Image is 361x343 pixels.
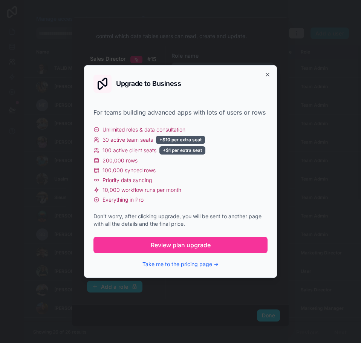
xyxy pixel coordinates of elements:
[93,237,268,253] button: Review plan upgrade
[151,240,211,250] span: Review plan upgrade
[102,147,156,154] span: 100 active client seats
[93,108,268,117] div: For teams building advanced apps with lots of users or rows
[159,146,205,155] div: +$1 per extra seat
[102,186,181,194] span: 10,000 workflow runs per month
[265,72,271,78] button: Close
[102,136,153,144] span: 30 active team seats
[102,157,138,164] span: 200,000 rows
[93,213,268,228] div: Don't worry, after clicking upgrade, you will be sent to another page with all the details and th...
[102,126,185,133] span: Unlimited roles & data consultation
[156,136,205,144] div: +$10 per extra seat
[102,196,144,204] span: Everything in Pro
[102,176,152,184] span: Priority data syncing
[102,167,156,174] span: 100,000 synced rows
[142,260,219,268] button: Take me to the pricing page →
[116,80,181,87] h2: Upgrade to Business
